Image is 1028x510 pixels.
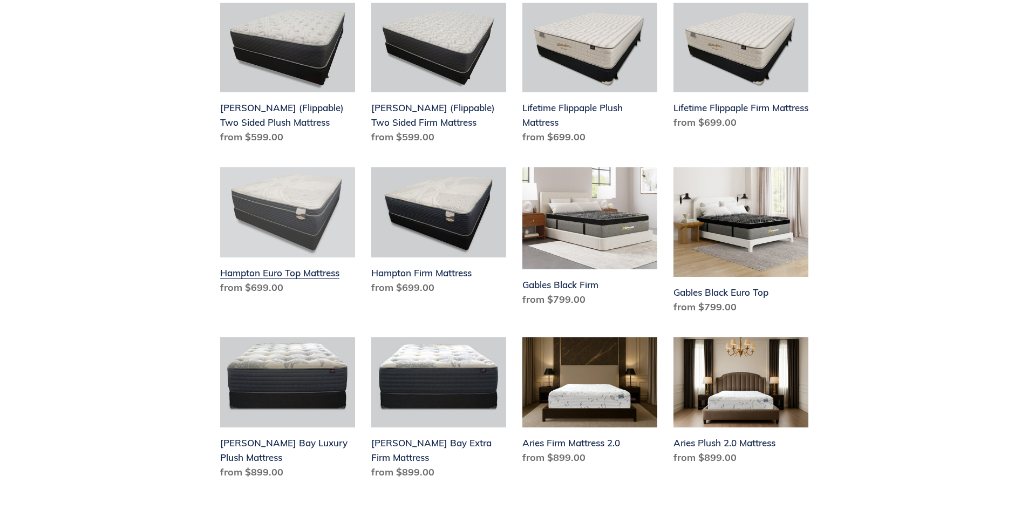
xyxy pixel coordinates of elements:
a: Lifetime Flippaple Firm Mattress [673,3,808,134]
a: Hampton Firm Mattress [371,167,506,299]
a: Del Ray (Flippable) Two Sided Plush Mattress [220,3,355,149]
a: Gables Black Euro Top [673,167,808,318]
a: Hampton Euro Top Mattress [220,167,355,299]
a: Aries Plush 2.0 Mattress [673,337,808,469]
a: Chadwick Bay Extra Firm Mattress [371,337,506,484]
a: Del Ray (Flippable) Two Sided Firm Mattress [371,3,506,149]
a: Gables Black Firm [522,167,657,311]
a: Chadwick Bay Luxury Plush Mattress [220,337,355,484]
a: Aries Firm Mattress 2.0 [522,337,657,469]
a: Lifetime Flippaple Plush Mattress [522,3,657,149]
